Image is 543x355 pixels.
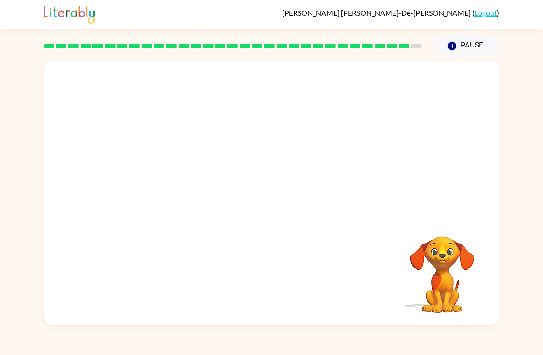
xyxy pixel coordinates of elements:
img: Literably [44,4,95,24]
div: ( ) [282,8,499,17]
video: Your browser must support playing .mp4 files to use Literably. Please try using another browser. [396,222,488,314]
span: [PERSON_NAME] [PERSON_NAME]-De-[PERSON_NAME] [282,8,472,17]
a: Logout [474,8,497,17]
button: Pause [433,35,499,57]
